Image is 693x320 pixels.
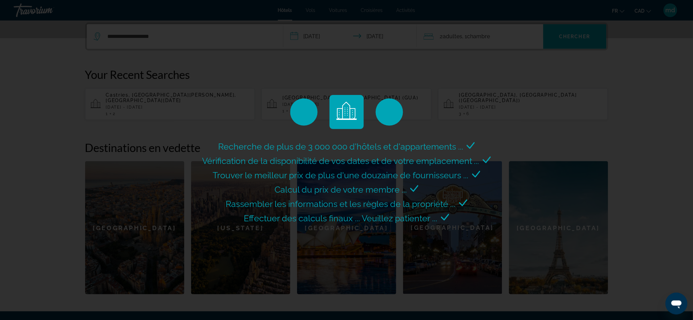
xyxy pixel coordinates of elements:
span: Recherche de plus de 3 000 000 d'hôtels et d'appartements ... [218,141,463,152]
iframe: Bouton de lancement de la fenêtre de messagerie [666,293,688,315]
span: Vérification de la disponibilité de vos dates et de votre emplacement ... [202,156,479,166]
span: Trouver le meilleur prix de plus d'une douzaine de fournisseurs ... [213,170,469,180]
span: Rassembler les informations et les règles de la propriété ... [226,199,456,209]
span: Effectuer des calculs finaux ... Veuillez patienter ... [244,213,438,223]
span: Calcul du prix de votre membre ... [275,184,407,195]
